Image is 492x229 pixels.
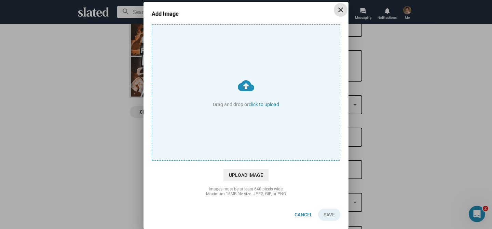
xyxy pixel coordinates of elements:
[289,209,318,221] button: Cancel
[152,10,188,17] h3: Add Image
[223,169,269,181] span: Upload Image
[324,209,335,221] span: Save
[337,6,345,14] mat-icon: close
[318,209,340,221] button: Save
[295,209,313,221] span: Cancel
[178,187,314,196] div: Images must be at least 640 pixels wide. Maximum 16MB file size. JPEG, GIF, or PNG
